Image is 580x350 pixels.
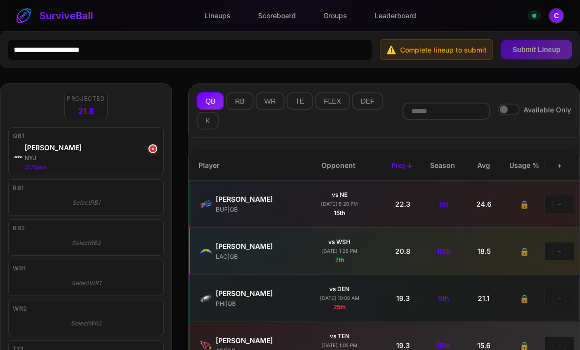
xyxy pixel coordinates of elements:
[216,299,294,308] div: PHI | QB
[295,158,381,172] div: Opponent
[520,293,529,304] span: 🔒
[13,315,159,332] div: Select WR2
[13,152,23,162] img: NYJ logo
[382,197,423,211] div: 22.3
[553,244,567,258] button: −
[250,6,304,25] a: Scoreboard
[25,142,159,153] div: Justin Fields
[13,235,159,251] div: Select RB2
[256,92,285,110] button: WR
[328,238,350,246] div: vs WSH
[382,291,423,305] div: 19.3
[321,200,358,208] div: [DATE] 5:20 PM
[200,198,212,210] img: BUF logo
[382,244,423,258] div: 20.8
[13,224,159,233] div: RB2
[197,158,295,172] div: Player
[321,342,357,349] div: [DATE] 1:05 PM
[329,285,349,294] div: vs DEN
[520,198,529,210] span: 🔒
[501,40,572,59] button: Submit Lineup
[200,293,212,304] img: PHI logo
[13,304,159,313] div: WR2
[16,8,31,24] img: SurviveBall
[13,132,159,140] div: QB1
[504,158,545,172] div: Usage %
[226,92,253,110] button: RB
[13,194,159,211] div: Select RB1
[464,291,504,305] div: 21.1
[25,163,159,171] div: 21.75 proj
[25,154,159,162] div: NYJ
[16,8,93,24] a: SurviveBall
[315,92,350,110] button: FLEX
[216,288,294,298] div: Jalen Hurts
[400,45,487,55] span: Complete lineup to submit
[287,92,313,110] button: TE
[381,158,422,172] div: Proj ↓
[463,158,504,172] div: Avg
[553,197,567,211] button: −
[549,8,564,24] button: Open profile menu
[333,303,346,311] span: 25th
[320,295,359,302] div: [DATE] 10:00 AM
[200,245,212,257] img: LAC logo
[216,205,294,214] div: BUF | QB
[545,158,574,172] div: +
[197,6,238,25] a: Lineups
[78,105,94,117] span: 21.8
[316,6,355,25] a: Groups
[438,293,449,303] span: 5th
[67,94,105,103] span: Projected
[321,247,357,255] div: [DATE] 1:25 PM
[332,190,348,199] div: vs NE
[216,335,294,346] div: Kyler Murray
[422,158,463,172] div: Season
[330,332,349,341] div: vs TEN
[367,6,424,25] a: Leaderboard
[439,199,448,209] span: 1st
[436,246,451,256] span: 10th
[520,245,529,257] span: 🔒
[386,44,396,55] span: ⚠️
[216,241,294,251] div: Justin Herbert
[13,275,159,292] div: Select WR1
[197,112,219,130] button: K
[335,256,344,264] span: 7th
[464,197,504,211] div: 24.6
[216,194,294,204] div: Josh Allen
[553,292,567,305] button: −
[352,92,383,110] button: DEF
[148,144,157,153] button: ×
[334,209,345,216] span: 15th
[523,105,571,115] span: Available Only
[13,264,159,273] div: WR1
[464,244,504,258] div: 18.5
[216,252,294,261] div: LAC | QB
[197,92,224,110] button: QB
[13,184,159,192] div: RB1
